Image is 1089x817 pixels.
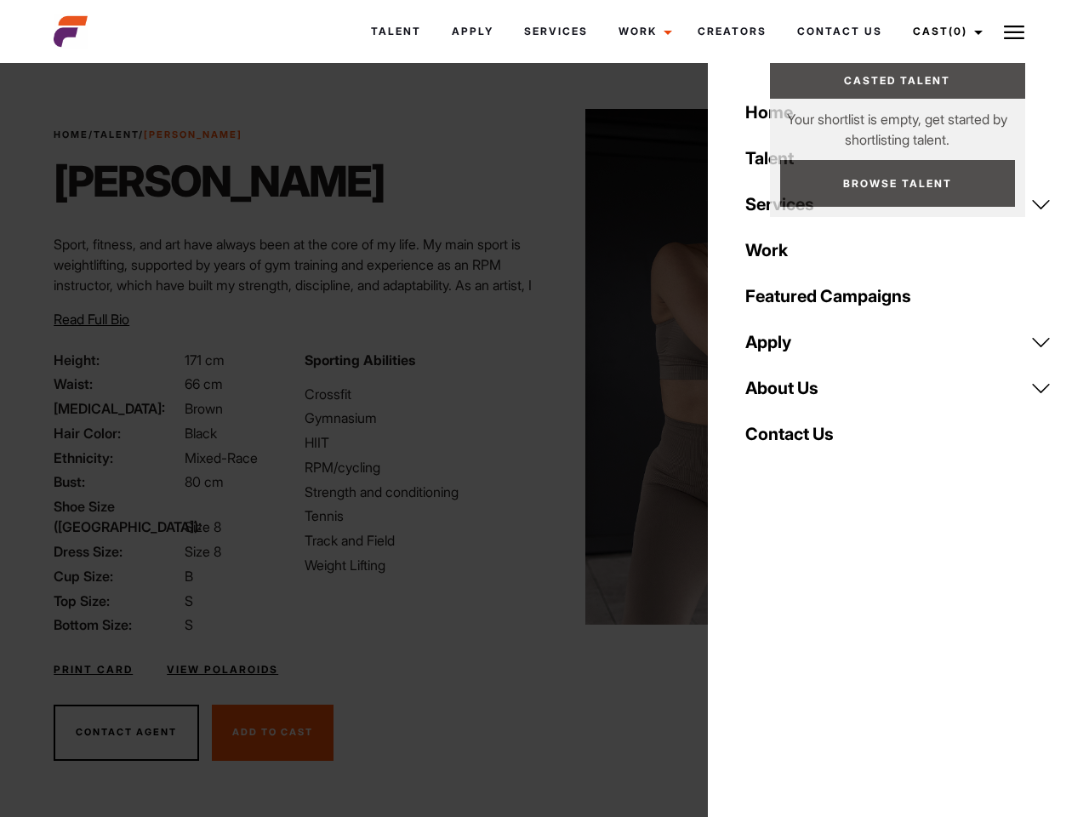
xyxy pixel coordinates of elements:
[54,566,181,586] span: Cup Size:
[54,129,88,140] a: Home
[54,234,534,336] p: Sport, fitness, and art have always been at the core of my life. My main sport is weightlifting, ...
[185,351,225,369] span: 171 cm
[144,129,242,140] strong: [PERSON_NAME]
[94,129,139,140] a: Talent
[185,543,221,560] span: Size 8
[185,568,193,585] span: B
[735,411,1062,457] a: Contact Us
[682,9,782,54] a: Creators
[54,128,242,142] span: / /
[603,9,682,54] a: Work
[185,616,193,633] span: S
[949,25,967,37] span: (0)
[436,9,509,54] a: Apply
[185,592,193,609] span: S
[1004,22,1024,43] img: Burger icon
[735,181,1062,227] a: Services
[305,408,534,428] li: Gymnasium
[305,432,534,453] li: HIIT
[54,309,129,329] button: Read Full Bio
[780,160,1015,207] a: Browse Talent
[54,614,181,635] span: Bottom Size:
[54,311,129,328] span: Read Full Bio
[735,365,1062,411] a: About Us
[305,457,534,477] li: RPM/cycling
[54,14,88,49] img: cropped-aefm-brand-fav-22-square.png
[185,449,258,466] span: Mixed-Race
[54,156,385,207] h1: [PERSON_NAME]
[735,319,1062,365] a: Apply
[509,9,603,54] a: Services
[305,351,415,369] strong: Sporting Abilities
[735,135,1062,181] a: Talent
[212,705,334,761] button: Add To Cast
[185,473,224,490] span: 80 cm
[735,273,1062,319] a: Featured Campaigns
[54,398,181,419] span: [MEDICAL_DATA]:
[770,99,1025,150] p: Your shortlist is empty, get started by shortlisting talent.
[54,423,181,443] span: Hair Color:
[356,9,436,54] a: Talent
[185,518,221,535] span: Size 8
[54,496,181,537] span: Shoe Size ([GEOGRAPHIC_DATA]):
[305,506,534,526] li: Tennis
[735,89,1062,135] a: Home
[54,591,181,611] span: Top Size:
[54,541,181,562] span: Dress Size:
[54,350,181,370] span: Height:
[167,662,278,677] a: View Polaroids
[305,482,534,502] li: Strength and conditioning
[54,471,181,492] span: Bust:
[54,705,199,761] button: Contact Agent
[782,9,898,54] a: Contact Us
[898,9,993,54] a: Cast(0)
[735,227,1062,273] a: Work
[54,374,181,394] span: Waist:
[185,425,217,442] span: Black
[185,375,223,392] span: 66 cm
[305,555,534,575] li: Weight Lifting
[185,400,223,417] span: Brown
[305,384,534,404] li: Crossfit
[232,726,313,738] span: Add To Cast
[305,530,534,551] li: Track and Field
[54,662,133,677] a: Print Card
[54,448,181,468] span: Ethnicity:
[770,63,1025,99] a: Casted Talent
